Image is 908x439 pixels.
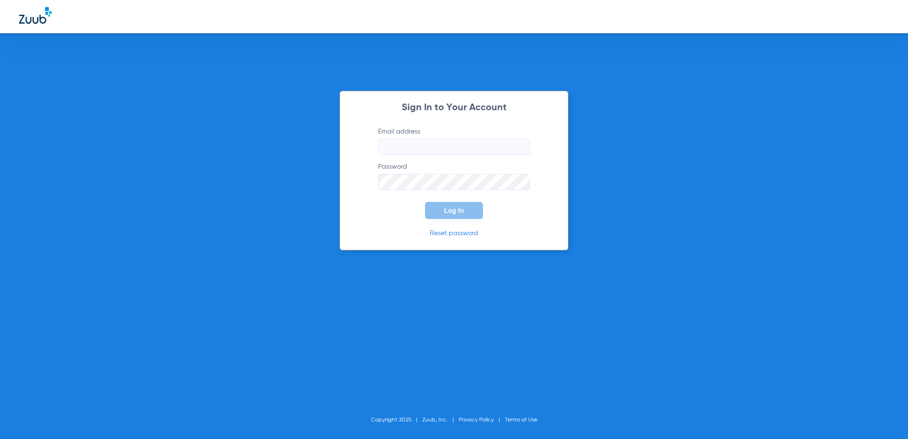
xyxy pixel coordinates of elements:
li: Copyright 2025 [371,415,422,425]
a: Reset password [430,230,478,237]
h2: Sign In to Your Account [364,103,544,113]
a: Terms of Use [505,417,538,423]
iframe: Chat Widget [861,393,908,439]
img: Zuub Logo [19,7,52,24]
label: Password [378,162,530,190]
input: Email address [378,139,530,155]
button: Log In [425,202,483,219]
span: Log In [444,207,464,214]
li: Zuub, Inc. [422,415,459,425]
input: Password [378,174,530,190]
label: Email address [378,127,530,155]
a: Privacy Policy [459,417,494,423]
